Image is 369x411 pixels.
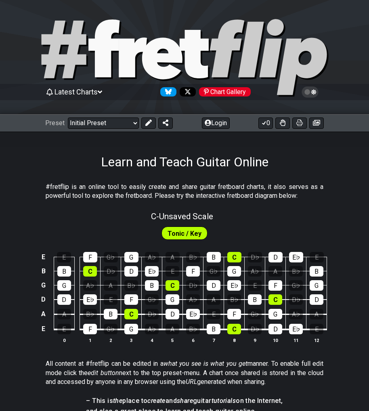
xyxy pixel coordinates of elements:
[124,309,138,319] div: C
[268,280,282,291] div: F
[227,252,241,262] div: C
[104,252,118,262] div: G♭
[88,369,119,377] em: edit button
[248,294,262,305] div: B
[54,336,74,344] th: 0
[147,397,165,405] em: create
[258,117,273,129] button: 0
[145,266,159,277] div: E♭
[83,280,97,291] div: A♭
[104,266,117,277] div: D♭
[113,397,122,405] em: the
[207,252,221,262] div: B
[227,324,241,334] div: C
[141,117,156,129] button: Edit Preset
[145,309,159,319] div: D♭
[309,117,324,129] button: Create image
[310,324,323,334] div: E
[57,294,71,305] div: D
[227,294,241,305] div: B♭
[124,324,138,334] div: G
[292,117,307,129] button: Print
[80,336,101,344] th: 1
[186,294,200,305] div: A♭
[207,309,220,319] div: E
[306,336,327,344] th: 12
[124,294,138,305] div: F
[166,252,180,262] div: A
[68,117,139,129] select: Preset
[207,294,220,305] div: A
[248,252,262,262] div: D♭
[83,309,97,319] div: B♭
[224,336,245,344] th: 8
[46,182,323,201] p: #fretflip is an online tool to easily create and share guitar fretboard charts, it also serves as...
[151,212,213,221] span: C - Unsaved Scale
[289,324,303,334] div: E♭
[104,324,117,334] div: G♭
[142,336,162,344] th: 4
[286,336,306,344] th: 11
[176,87,196,96] a: Follow #fretflip at X
[268,252,283,262] div: D
[310,266,323,277] div: B
[196,87,251,96] a: #fretflip at Pinterest
[268,324,282,334] div: D
[166,280,179,291] div: C
[203,336,224,344] th: 7
[248,266,262,277] div: A♭
[145,252,159,262] div: A♭
[104,294,117,305] div: E
[275,117,290,129] button: Toggle Dexterity for all fretkits
[268,294,282,305] div: C
[39,278,48,292] td: G
[83,324,97,334] div: F
[83,294,97,305] div: E♭
[186,266,200,277] div: F
[289,252,303,262] div: E♭
[227,309,241,319] div: F
[212,397,236,405] em: tutorials
[227,266,241,277] div: G
[101,154,268,170] h1: Learn and Teach Guitar Online
[227,280,241,291] div: E♭
[207,280,220,291] div: D
[145,324,159,334] div: A♭
[101,336,121,344] th: 2
[158,117,173,129] button: Share Preset
[248,309,262,319] div: G♭
[186,378,197,386] em: URL
[186,252,200,262] div: B♭
[289,280,303,291] div: G♭
[57,309,71,319] div: A
[248,280,262,291] div: E
[145,280,159,291] div: B
[45,119,65,127] span: Preset
[57,280,71,291] div: G
[183,336,203,344] th: 6
[39,306,48,321] td: A
[166,309,179,319] div: D
[124,266,138,277] div: D
[124,252,138,262] div: G
[245,336,265,344] th: 9
[83,266,97,277] div: C
[55,88,98,96] span: Latest Charts
[86,396,283,405] h4: – This is place to and guitar on the Internet,
[39,292,48,307] td: D
[310,309,323,319] div: A
[265,336,286,344] th: 10
[289,294,303,305] div: D♭
[186,309,200,319] div: E♭
[104,280,117,291] div: A
[202,117,230,129] button: Login
[157,87,176,96] a: Follow #fretflip at Bluesky
[207,266,220,277] div: G♭
[289,309,303,319] div: A♭
[166,266,179,277] div: E
[268,266,282,277] div: A
[57,266,71,277] div: B
[177,397,193,405] em: share
[207,324,220,334] div: B
[186,280,200,291] div: D♭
